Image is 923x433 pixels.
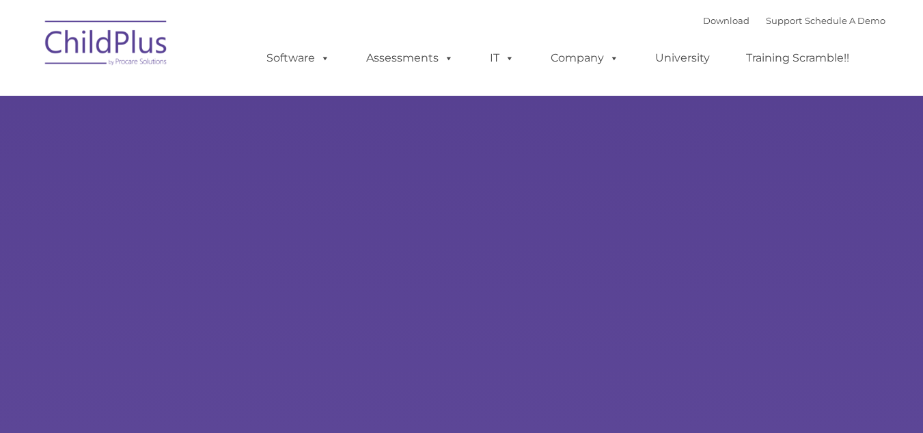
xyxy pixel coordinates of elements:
a: Assessments [353,44,467,72]
img: ChildPlus by Procare Solutions [38,11,175,79]
a: Schedule A Demo [805,15,885,26]
a: Company [537,44,633,72]
a: Support [766,15,802,26]
a: Software [253,44,344,72]
a: Training Scramble!! [732,44,863,72]
a: Download [703,15,749,26]
a: IT [476,44,528,72]
a: University [642,44,724,72]
font: | [703,15,885,26]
